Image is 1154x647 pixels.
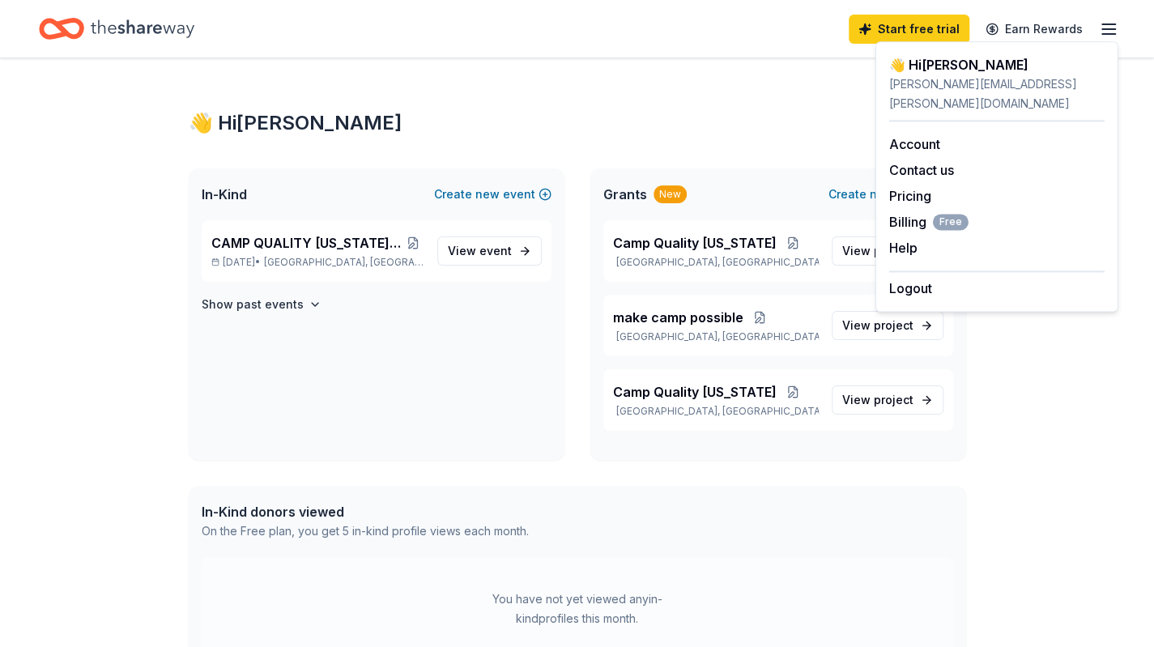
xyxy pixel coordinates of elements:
a: Pricing [889,188,931,204]
button: Createnewproject [828,185,953,204]
a: View project [832,236,943,266]
a: View event [437,236,542,266]
a: Home [39,10,194,48]
button: Logout [889,279,932,298]
a: Start free trial [849,15,969,44]
button: Contact us [889,160,954,180]
div: In-Kind donors viewed [202,502,529,521]
span: new [475,185,500,204]
span: project [874,244,913,258]
div: You have not yet viewed any in-kind profiles this month. [476,590,679,628]
div: 👋 Hi [PERSON_NAME] [189,110,966,136]
span: In-Kind [202,185,247,204]
span: Camp Quality [US_STATE] [613,233,777,253]
div: [PERSON_NAME][EMAIL_ADDRESS][PERSON_NAME][DOMAIN_NAME] [889,74,1105,113]
span: make camp possible [613,308,743,327]
button: BillingFree [889,212,969,232]
div: On the Free plan, you get 5 in-kind profile views each month. [202,521,529,541]
span: View [842,390,913,410]
a: Account [889,136,940,152]
span: Billing [889,212,969,232]
h4: Show past events [202,295,304,314]
div: 👋 Hi [PERSON_NAME] [889,55,1105,74]
span: event [479,244,512,258]
span: View [448,241,512,261]
p: [GEOGRAPHIC_DATA], [GEOGRAPHIC_DATA] [613,405,819,418]
p: [GEOGRAPHIC_DATA], [GEOGRAPHIC_DATA] [613,330,819,343]
span: View [842,316,913,335]
span: Grants [603,185,647,204]
span: View [842,241,913,261]
span: project [874,393,913,407]
span: CAMP QUALITY [US_STATE] fundraising 2026 [211,233,403,253]
p: [DATE] • [211,256,424,269]
p: [GEOGRAPHIC_DATA], [GEOGRAPHIC_DATA] [613,256,819,269]
span: project [874,318,913,332]
span: Free [933,214,969,230]
span: Camp Quality [US_STATE] [613,382,777,402]
a: View project [832,311,943,340]
a: Earn Rewards [976,15,1092,44]
button: Createnewevent [434,185,551,204]
button: Show past events [202,295,322,314]
button: Help [889,238,918,258]
span: new [870,185,894,204]
span: [GEOGRAPHIC_DATA], [GEOGRAPHIC_DATA] [264,256,424,269]
a: View project [832,385,943,415]
div: New [654,185,687,203]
